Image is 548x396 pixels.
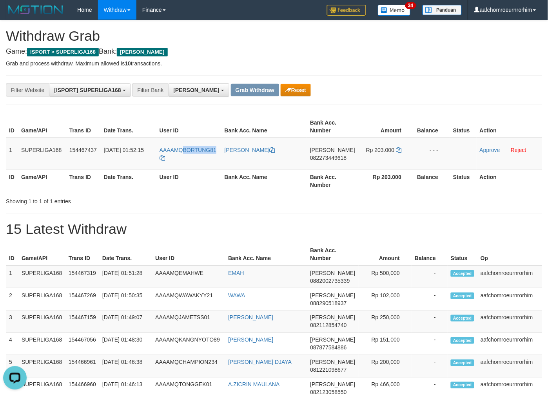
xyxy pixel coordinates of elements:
button: Reset [281,84,311,96]
th: Game/API [18,170,66,192]
th: ID [6,116,18,138]
th: Balance [413,116,450,138]
th: Date Trans. [99,243,152,266]
span: [PERSON_NAME] [310,337,356,343]
span: Copy 081221098677 to clipboard [310,367,347,373]
td: - [412,311,448,333]
th: User ID [152,243,225,266]
td: SUPERLIGA168 [18,311,65,333]
a: WAWA [228,292,245,298]
td: AAAAMQJAMETSS01 [152,311,225,333]
td: SUPERLIGA168 [18,266,65,288]
h1: Withdraw Grab [6,28,542,44]
a: A.ZICRIN MAULANA [228,382,279,388]
td: - [412,266,448,288]
td: SUPERLIGA168 [18,138,66,170]
th: Bank Acc. Number [307,243,359,266]
td: Rp 250,000 [359,311,412,333]
span: Copy 082273449618 to clipboard [310,155,347,161]
span: [PERSON_NAME] [310,270,356,276]
th: Amount [358,116,413,138]
td: AAAAMQWAWAKYY21 [152,288,225,311]
img: panduan.png [423,5,462,15]
p: Grab and process withdraw. Maximum allowed is transactions. [6,60,542,67]
td: Rp 151,000 [359,333,412,355]
th: Balance [412,243,448,266]
td: 1 [6,266,18,288]
strong: 10 [125,60,131,67]
td: 154467056 [65,333,99,355]
td: aafchomroeurnrorhim [477,266,542,288]
th: Amount [359,243,412,266]
td: 3 [6,311,18,333]
th: Balance [413,170,450,192]
td: AAAAMQKANGNYOTO89 [152,333,225,355]
th: Game/API [18,243,65,266]
span: ISPORT > SUPERLIGA168 [27,48,99,56]
h1: 15 Latest Withdraw [6,221,542,237]
a: AAAAMQBORTUNG81 [160,147,216,161]
span: Copy 082123058550 to clipboard [310,389,347,396]
img: MOTION_logo.png [6,4,65,16]
th: User ID [156,170,221,192]
a: EMAH [228,270,244,276]
td: aafchomroeurnrorhim [477,311,542,333]
a: [PERSON_NAME] [228,337,273,343]
a: Reject [511,147,526,153]
a: [PERSON_NAME] [225,147,275,153]
th: Trans ID [66,170,101,192]
td: AAAAMQEMAHWE [152,266,225,288]
th: Op [477,243,542,266]
a: [PERSON_NAME] [228,315,273,321]
td: [DATE] 01:46:38 [99,355,152,378]
th: User ID [156,116,221,138]
span: [PERSON_NAME] [310,359,356,365]
th: Action [477,170,542,192]
button: [ISPORT] SUPERLIGA168 [49,83,131,97]
a: [PERSON_NAME] DJAYA [228,359,292,365]
span: Copy 088290518937 to clipboard [310,300,347,306]
td: aafchomroeurnrorhim [477,288,542,311]
div: Showing 1 to 1 of 1 entries [6,194,223,205]
td: [DATE] 01:48:30 [99,333,152,355]
th: Bank Acc. Number [307,116,358,138]
td: 154466961 [65,355,99,378]
td: [DATE] 01:50:35 [99,288,152,311]
th: Trans ID [65,243,99,266]
th: Bank Acc. Name [221,170,307,192]
td: Rp 500,000 [359,266,412,288]
span: [PERSON_NAME] [310,382,356,388]
td: 5 [6,355,18,378]
a: Approve [480,147,500,153]
span: 34 [405,2,416,9]
span: Accepted [451,337,474,344]
th: Rp 203.000 [358,170,413,192]
td: [DATE] 01:49:07 [99,311,152,333]
span: [ISPORT] SUPERLIGA168 [54,87,121,93]
span: Accepted [451,382,474,389]
td: SUPERLIGA168 [18,333,65,355]
td: aafchomroeurnrorhim [477,355,542,378]
a: Copy 203000 to clipboard [396,147,401,153]
span: Rp 203.000 [366,147,394,153]
span: [PERSON_NAME] [310,315,356,321]
td: - [412,288,448,311]
td: aafchomroeurnrorhim [477,333,542,355]
span: [PERSON_NAME] [117,48,167,56]
span: [PERSON_NAME] [310,292,356,298]
th: Bank Acc. Name [225,243,307,266]
th: Trans ID [66,116,101,138]
td: [DATE] 01:51:28 [99,266,152,288]
th: Date Trans. [101,170,156,192]
button: Open LiveChat chat widget [3,3,27,27]
td: - - - [413,138,450,170]
span: Accepted [451,270,474,277]
img: Button%20Memo.svg [378,5,411,16]
span: Copy 082112854740 to clipboard [310,322,347,329]
td: Rp 102,000 [359,288,412,311]
td: 4 [6,333,18,355]
th: Action [477,116,542,138]
h4: Game: Bank: [6,48,542,56]
button: Grab Withdraw [231,84,279,96]
td: 2 [6,288,18,311]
